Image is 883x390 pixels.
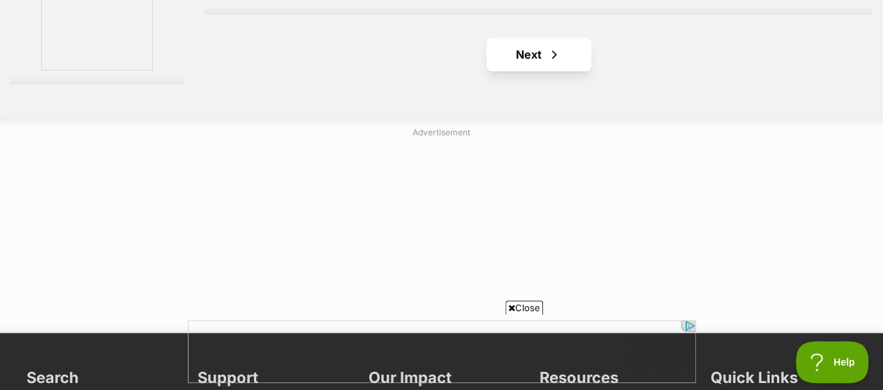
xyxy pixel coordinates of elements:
[103,144,780,319] iframe: Advertisement
[505,301,543,315] span: Close
[101,1,110,10] img: adc.png
[487,38,591,71] a: Next page
[796,341,869,383] iframe: Help Scout Beacon - Open
[188,320,696,383] iframe: Advertisement
[205,38,873,71] nav: Pagination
